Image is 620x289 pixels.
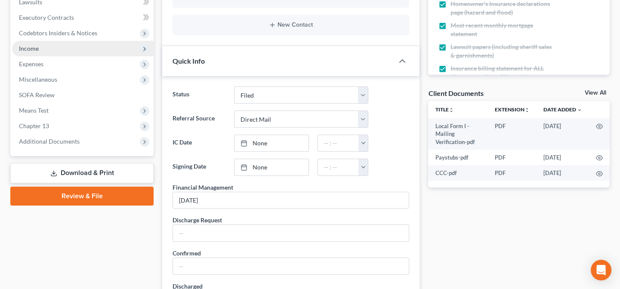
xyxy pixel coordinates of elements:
button: New Contact [179,22,402,28]
td: PDF [488,118,537,150]
span: Codebtors Insiders & Notices [19,29,97,37]
a: None [234,159,308,175]
div: Financial Management [173,183,233,192]
td: [DATE] [537,150,589,165]
label: IC Date [168,135,230,152]
label: Referral Source [168,111,230,128]
div: Confirmed [173,249,201,258]
span: Means Test [19,107,49,114]
span: Chapter 13 [19,122,49,129]
td: PDF [488,150,537,165]
td: PDF [488,165,537,181]
input: -- [173,192,409,209]
td: Local Form I - Mailing Verification-pdf [428,118,488,150]
span: Most recent monthly mortgage statement [450,21,557,38]
span: Income [19,45,39,52]
a: View All [585,90,606,96]
span: Additional Documents [19,138,80,145]
span: Executory Contracts [19,14,74,21]
a: Titleunfold_more [435,106,453,113]
div: Discharge Request [173,215,222,224]
div: Open Intercom Messenger [591,260,611,280]
span: SOFA Review [19,91,55,98]
input: -- : -- [318,135,359,151]
td: Paystubs-pdf [428,150,488,165]
i: expand_more [577,108,582,113]
a: Date Added expand_more [543,106,582,113]
span: Insurance billing statement for ALL direct pay policies (life, health, disability, etc.) [450,64,557,90]
label: Status [168,86,230,104]
div: Client Documents [428,89,483,98]
a: Executory Contracts [12,10,154,25]
span: Lawsuit papers (including sheriff sales & garnishments) [450,43,557,60]
i: unfold_more [524,108,530,113]
input: -- [173,258,409,274]
span: Quick Info [173,57,205,65]
td: [DATE] [537,118,589,150]
a: None [234,135,308,151]
a: SOFA Review [12,87,154,103]
input: -- [173,225,409,241]
td: [DATE] [537,165,589,181]
i: unfold_more [448,108,453,113]
a: Download & Print [10,163,154,183]
label: Signing Date [168,159,230,176]
td: CCC-pdf [428,165,488,181]
input: -- : -- [318,159,359,175]
a: Extensionunfold_more [495,106,530,113]
span: Expenses [19,60,43,68]
span: Miscellaneous [19,76,57,83]
a: Review & File [10,187,154,206]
